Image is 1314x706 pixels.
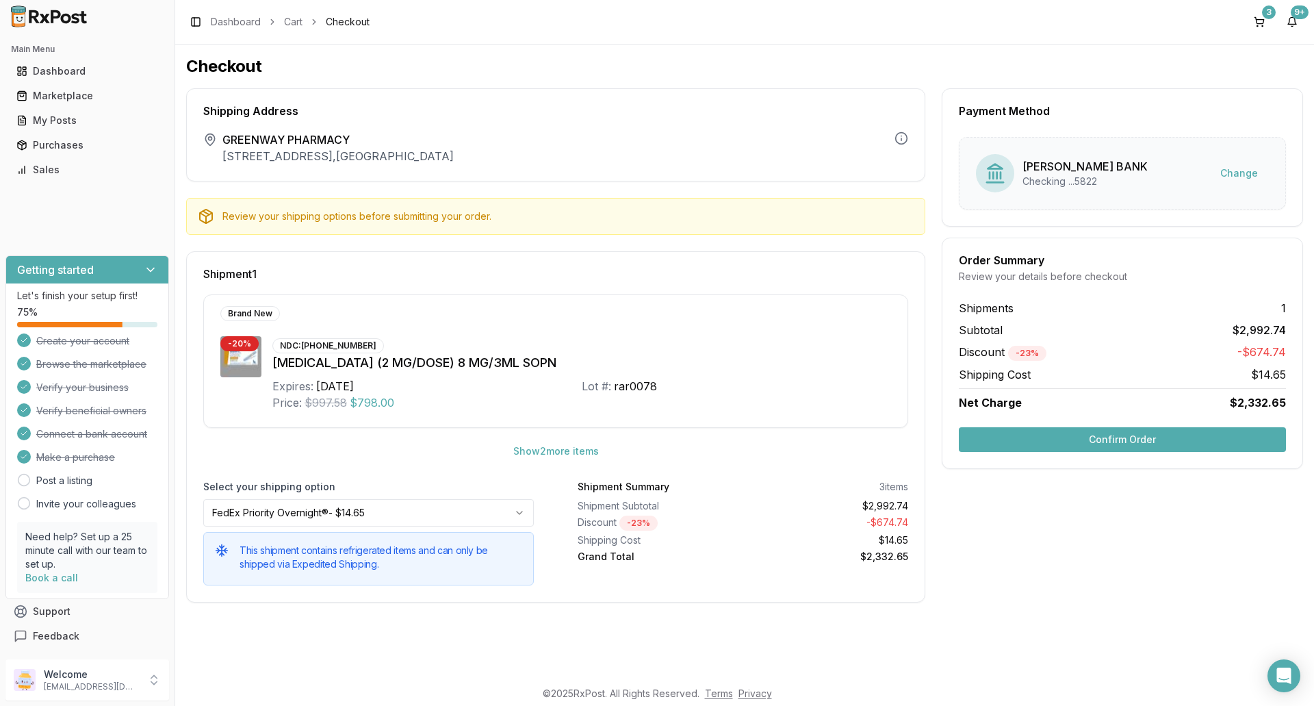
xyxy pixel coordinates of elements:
p: Welcome [44,668,139,681]
div: $2,332.65 [749,550,909,564]
nav: breadcrumb [211,15,370,29]
div: 3 [1262,5,1276,19]
div: Price: [272,394,302,411]
div: Shipment Subtotal [578,499,738,513]
div: Review your shipping options before submitting your order. [222,210,914,223]
a: Sales [11,157,164,182]
div: Expires: [272,378,313,394]
img: Ozempic (2 MG/DOSE) 8 MG/3ML SOPN [220,336,261,377]
button: Sales [5,159,169,181]
button: Marketplace [5,85,169,107]
span: $997.58 [305,394,347,411]
button: 9+ [1281,11,1303,33]
h3: Getting started [17,262,94,278]
div: - $674.74 [749,516,909,531]
span: Shipments [959,300,1014,316]
a: Post a listing [36,474,92,488]
span: $2,992.74 [1233,322,1286,338]
div: 3 items [879,480,908,494]
p: Let's finish your setup first! [17,289,157,303]
a: Terms [705,688,733,699]
div: Payment Method [959,105,1286,116]
div: Open Intercom Messenger [1267,659,1300,692]
h2: Main Menu [11,44,164,55]
div: Shipping Address [203,105,908,116]
div: Brand New [220,306,280,321]
div: $14.65 [749,533,909,547]
span: Subtotal [959,322,1003,338]
p: [STREET_ADDRESS] , [GEOGRAPHIC_DATA] [222,148,454,164]
a: Dashboard [211,15,261,29]
span: Create your account [36,334,129,348]
div: Order Summary [959,255,1286,266]
div: Discount [578,516,738,531]
div: - 20 % [220,336,259,351]
button: Purchases [5,134,169,156]
a: Book a call [25,572,78,583]
span: Make a purchase [36,451,115,464]
span: Browse the marketplace [36,357,146,371]
div: Purchases [16,138,158,152]
h1: Checkout [186,55,1303,77]
button: 3 [1248,11,1270,33]
span: -$674.74 [1237,344,1286,361]
div: Dashboard [16,64,158,78]
div: rar0078 [614,378,657,394]
div: Checking ...5822 [1022,175,1148,188]
div: Shipping Cost [578,533,738,547]
button: Change [1209,161,1269,186]
button: Confirm Order [959,427,1286,452]
h5: This shipment contains refrigerated items and can only be shipped via Expedited Shipping. [240,544,522,571]
span: Feedback [33,629,79,643]
a: Marketplace [11,84,164,108]
a: Purchases [11,133,164,157]
span: Connect a bank account [36,427,147,441]
p: Need help? Set up a 25 minute call with our team to set up. [25,530,149,571]
a: Privacy [738,688,772,699]
div: [PERSON_NAME] BANK [1022,158,1148,175]
span: 1 [1281,300,1286,316]
span: $14.65 [1251,366,1286,383]
div: Sales [16,163,158,177]
div: Review your details before checkout [959,270,1286,283]
button: Show2more items [502,439,610,464]
a: Cart [284,15,302,29]
div: NDC: [PHONE_NUMBER] [272,338,384,353]
div: [DATE] [316,378,354,394]
div: [MEDICAL_DATA] (2 MG/DOSE) 8 MG/3ML SOPN [272,353,891,373]
span: Shipping Cost [959,366,1031,383]
span: $2,332.65 [1230,394,1286,411]
span: Net Charge [959,396,1022,409]
span: GREENWAY PHARMACY [222,131,454,148]
span: Checkout [326,15,370,29]
button: My Posts [5,110,169,131]
div: $2,992.74 [749,499,909,513]
div: Grand Total [578,550,738,564]
img: RxPost Logo [5,5,93,27]
p: [EMAIL_ADDRESS][DOMAIN_NAME] [44,681,139,692]
span: Verify beneficial owners [36,404,146,418]
div: 9+ [1291,5,1309,19]
span: $798.00 [350,394,394,411]
span: Discount [959,345,1046,359]
button: Feedback [5,624,169,648]
div: - 23 % [1008,346,1046,361]
div: My Posts [16,114,158,127]
div: Marketplace [16,89,158,103]
button: Support [5,599,169,624]
a: Dashboard [11,59,164,84]
span: Shipment 1 [203,268,257,279]
button: Dashboard [5,60,169,82]
div: - 23 % [619,516,658,531]
div: Lot #: [582,378,611,394]
span: Verify your business [36,381,129,394]
label: Select your shipping option [203,480,534,494]
a: My Posts [11,108,164,133]
a: Invite your colleagues [36,497,136,511]
span: 75 % [17,305,38,319]
img: User avatar [14,669,36,691]
div: Shipment Summary [578,480,669,494]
